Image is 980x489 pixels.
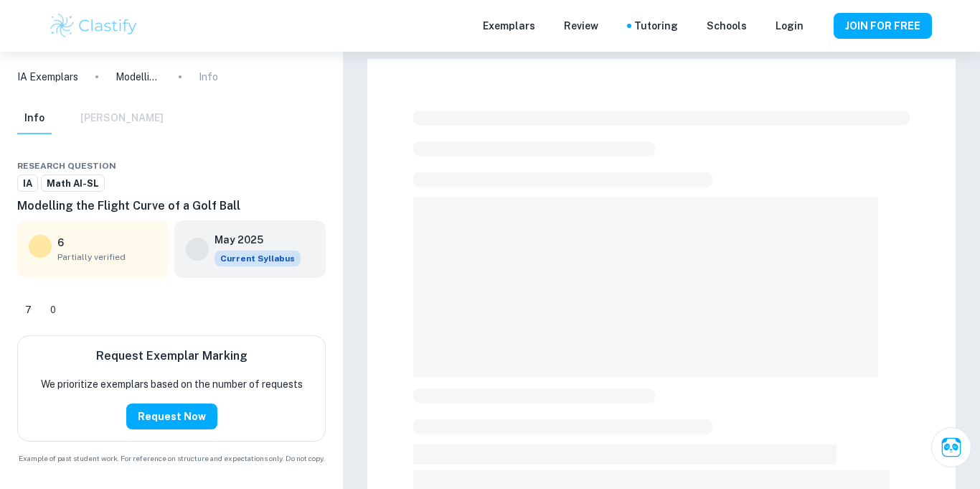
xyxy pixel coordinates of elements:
[215,251,301,266] span: Current Syllabus
[42,298,64,321] div: Dislike
[17,174,38,192] a: IA
[17,453,326,464] span: Example of past student work. For reference on structure and expectations only. Do not copy.
[215,251,301,266] div: This exemplar is based on the current syllabus. Feel free to refer to it for inspiration/ideas wh...
[17,69,78,85] a: IA Exemplars
[42,177,104,191] span: Math AI-SL
[271,157,283,174] div: Share
[776,18,804,34] a: Login
[17,103,52,134] button: Info
[815,22,822,29] button: Help and Feedback
[42,303,64,317] span: 0
[931,427,971,467] button: Ask Clai
[18,177,37,191] span: IA
[564,18,598,34] p: Review
[300,157,311,174] div: Bookmark
[96,348,248,365] h6: Request Exemplar Marking
[57,235,64,251] p: 6
[41,174,105,192] a: Math AI-SL
[17,298,39,321] div: Like
[126,404,217,429] button: Request Now
[483,18,535,34] p: Exemplars
[707,18,747,34] a: Schools
[48,11,139,40] img: Clastify logo
[57,251,157,264] span: Partially verified
[286,157,297,174] div: Download
[199,69,218,85] p: Info
[17,197,326,215] h6: Modelling the Flight Curve of a Golf Ball
[17,159,116,172] span: Research question
[17,303,39,317] span: 7
[634,18,678,34] a: Tutoring
[116,69,161,85] p: Modelling the Flight Curve of a Golf Ball
[314,157,326,174] div: Report issue
[41,376,303,392] p: We prioritize exemplars based on the number of requests
[834,13,932,39] button: JOIN FOR FREE
[215,232,289,248] h6: May 2025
